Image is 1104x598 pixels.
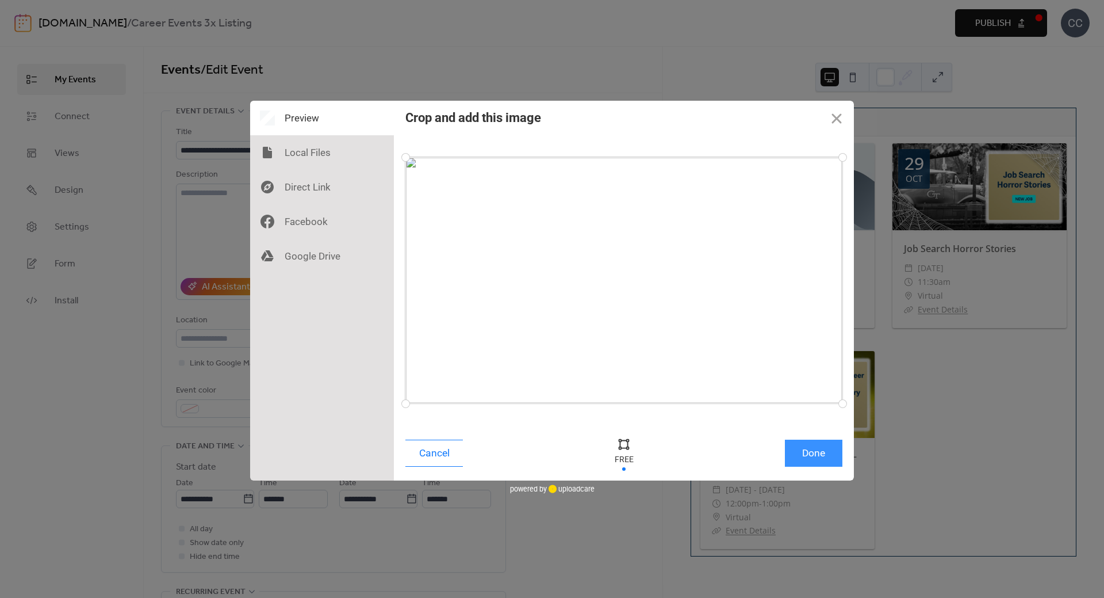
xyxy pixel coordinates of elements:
div: Preview [250,101,394,135]
div: Facebook [250,204,394,239]
button: Close [819,101,854,135]
div: Direct Link [250,170,394,204]
div: Local Files [250,135,394,170]
button: Done [785,440,842,467]
div: Crop and add this image [405,111,541,125]
button: Cancel [405,440,463,467]
a: uploadcare [547,485,595,493]
div: powered by [510,481,595,498]
div: Google Drive [250,239,394,273]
